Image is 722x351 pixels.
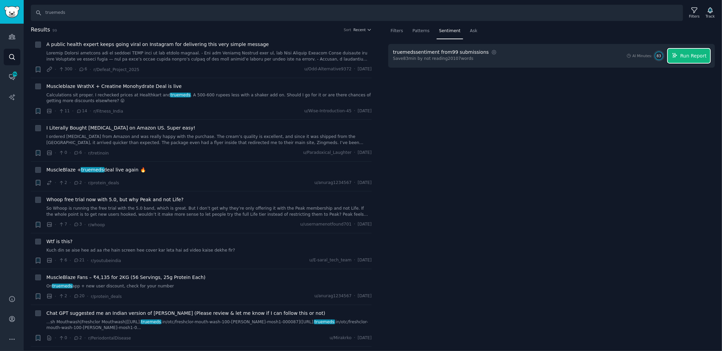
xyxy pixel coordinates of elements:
[706,14,715,19] div: Track
[73,293,85,299] span: 20
[55,257,56,264] span: ·
[88,181,119,185] span: r/protein_deals
[46,83,182,90] a: Muscleblaze WrathX + Creatine Monohydrate Deal is live
[354,293,355,299] span: ·
[69,334,71,342] span: ·
[55,179,56,186] span: ·
[413,28,430,34] span: Patterns
[354,335,355,341] span: ·
[55,108,56,115] span: ·
[46,41,269,48] a: A public health expert keeps going viral on Instagram for delivering this very simple message
[46,283,372,289] a: Ontruemedsapp + new user discount, check for your number
[657,53,661,58] span: 83
[69,179,71,186] span: ·
[689,14,700,19] div: Filters
[354,66,355,72] span: ·
[46,196,183,203] a: Whoop free trial now with 5.0, but why Peak and not Life?
[91,258,121,263] span: r/youtubeindia
[69,221,71,228] span: ·
[73,221,82,228] span: 3
[31,5,683,21] input: Search Keyword
[88,223,105,227] span: r/whoop
[52,284,73,288] span: truemeds
[358,66,372,72] span: [DATE]
[46,92,372,104] a: Calculations sit proper. I rechecked prices at Healthkart andtruemeds. A 500-600 rupees less with...
[303,150,352,156] span: u/Paradoxical_Laughter
[358,180,372,186] span: [DATE]
[46,310,325,317] a: Chat GPT suggested me an Indian version of [PERSON_NAME] (Please review & let me know if I can fo...
[81,167,105,172] span: truemeds
[59,150,67,156] span: 0
[93,67,139,72] span: r/Defeat_Project_2025
[353,27,372,32] button: Recent
[354,108,355,114] span: ·
[31,26,50,34] span: Results
[391,28,403,34] span: Filters
[633,53,653,58] div: AI Minutes:
[680,52,707,60] span: Run Report
[309,257,352,263] span: u/E-saral_tech_team
[69,293,71,300] span: ·
[59,180,67,186] span: 2
[344,27,351,32] div: Sort
[46,274,205,281] a: MuscleBlaze Fans – ₹4,135 for 2KG (56 Servings, 25g Protein Each)
[314,320,335,324] span: truemeds
[55,66,56,73] span: ·
[93,109,123,114] span: r/Fitness_India
[84,179,86,186] span: ·
[79,66,87,72] span: 6
[393,49,489,56] div: truemeds sentiment from 99 submissions
[330,335,352,341] span: u/Mirakrko
[84,221,86,228] span: ·
[46,134,372,146] a: I ordered [MEDICAL_DATA] from Amazon and was really happy with the purchase. The cream’s quality ...
[55,149,56,157] span: ·
[73,257,85,263] span: 21
[59,293,67,299] span: 2
[300,221,352,228] span: u/usernamenotfound701
[4,69,20,85] a: 292
[88,336,131,341] span: r/PeriodontalDisease
[69,149,71,157] span: ·
[46,238,72,245] a: Wtf is this?
[358,221,372,228] span: [DATE]
[46,319,372,331] a: ...sh Mouthwash|Freshclor Mouthwash|[[URL].truemeds.in/otc/freshclor-mouth-wash-100-[PERSON_NAME]...
[55,334,56,342] span: ·
[55,221,56,228] span: ·
[46,248,372,254] a: Kuch din se aise hee ad aa rhe hain screen hee cover kar leta hai ad video kaise dekhe fir?
[170,93,191,97] span: truemeds
[46,166,146,173] a: MuscleBlaze +truemedsdeal live again 🔥
[353,27,366,32] span: Recent
[46,206,372,217] a: So Whoop is running the free trial with the 5.0 band, which is great. But I don’t get why they’re...
[59,108,70,114] span: 11
[314,293,352,299] span: u/anurag1234567
[358,150,372,156] span: [DATE]
[88,151,109,156] span: r/tretinoin
[59,66,72,72] span: 300
[703,6,717,20] button: Track
[46,50,372,62] a: Loremip Dolorsi ametcons adi el seddoei TEMP inci ut lab etdolo magnaal. - Eni adm Veniamq Nostru...
[46,124,195,132] a: I Literally Bought [MEDICAL_DATA] on Amazon US. Super easy!
[72,108,73,115] span: ·
[75,66,76,73] span: ·
[52,28,57,32] span: 99
[59,257,67,263] span: 6
[87,293,88,300] span: ·
[59,221,67,228] span: 7
[59,335,67,341] span: 0
[73,335,82,341] span: 2
[393,56,498,62] div: Save 83 min by not reading 20107 words
[12,72,18,76] span: 292
[87,257,88,264] span: ·
[76,108,87,114] span: 14
[470,28,478,34] span: Ask
[90,66,91,73] span: ·
[4,6,20,18] img: GummySearch logo
[304,108,352,114] span: u/Wise-Introduction-45
[90,108,91,115] span: ·
[84,334,86,342] span: ·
